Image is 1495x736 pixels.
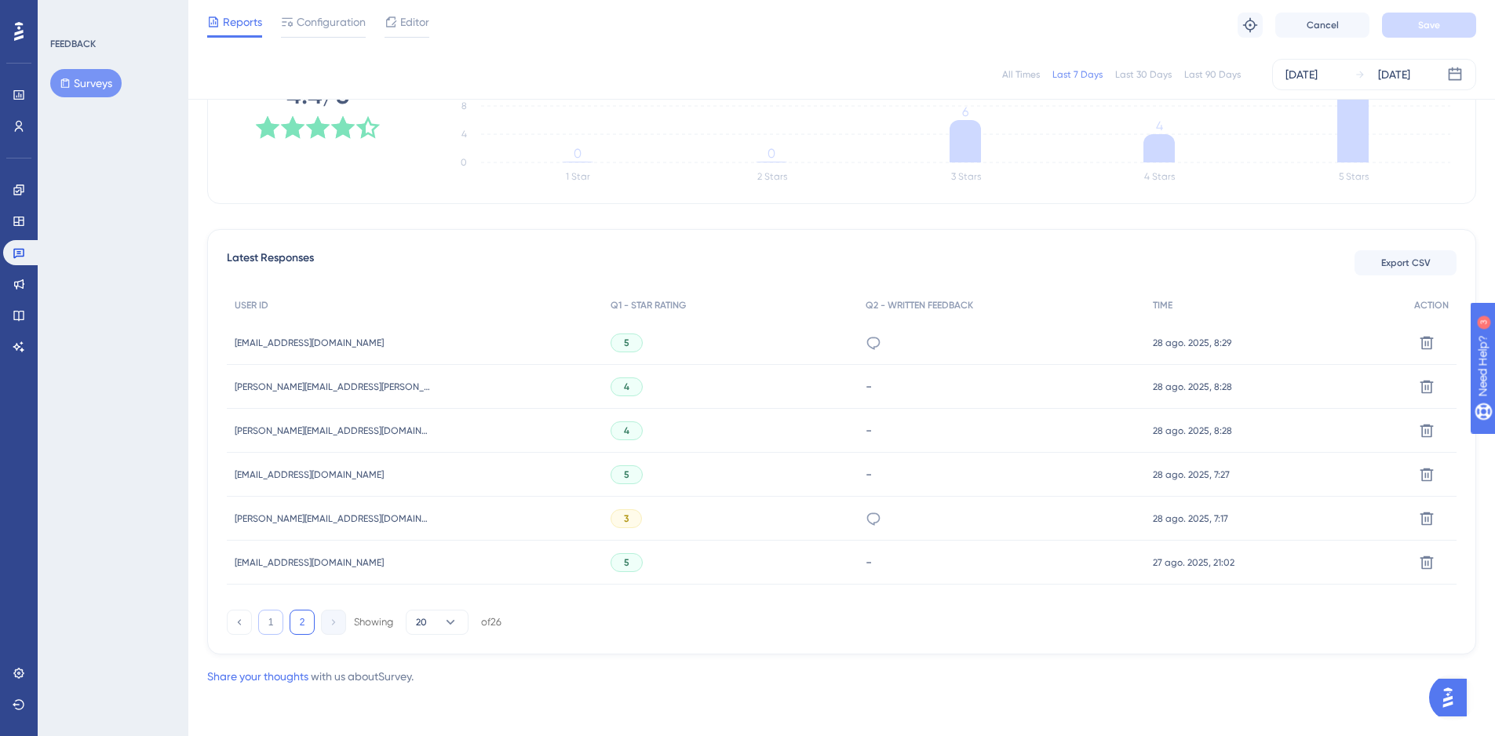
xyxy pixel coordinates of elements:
[481,615,501,629] div: of 26
[1002,68,1040,81] div: All Times
[866,467,1137,482] div: -
[1153,512,1228,525] span: 28 ago. 2025, 7:17
[624,381,629,393] span: 4
[866,299,973,312] span: Q2 - WRITTEN FEEDBACK
[1414,299,1449,312] span: ACTION
[624,424,629,437] span: 4
[461,100,467,111] tspan: 8
[1285,65,1318,84] div: [DATE]
[235,468,384,481] span: [EMAIL_ADDRESS][DOMAIN_NAME]
[1429,674,1476,721] iframe: UserGuiding AI Assistant Launcher
[235,299,268,312] span: USER ID
[354,615,393,629] div: Showing
[1153,337,1231,349] span: 28 ago. 2025, 8:29
[297,13,366,31] span: Configuration
[235,512,431,525] span: [PERSON_NAME][EMAIL_ADDRESS][DOMAIN_NAME]
[235,556,384,569] span: [EMAIL_ADDRESS][DOMAIN_NAME]
[227,249,314,277] span: Latest Responses
[866,423,1137,438] div: -
[223,13,262,31] span: Reports
[1418,19,1440,31] span: Save
[37,4,98,23] span: Need Help?
[235,337,384,349] span: [EMAIL_ADDRESS][DOMAIN_NAME]
[1378,65,1410,84] div: [DATE]
[406,610,469,635] button: 20
[290,610,315,635] button: 2
[1275,13,1369,38] button: Cancel
[624,468,629,481] span: 5
[235,381,431,393] span: [PERSON_NAME][EMAIL_ADDRESS][PERSON_NAME][DOMAIN_NAME]
[962,104,968,119] tspan: 6
[1115,68,1172,81] div: Last 30 Days
[1153,299,1172,312] span: TIME
[1153,424,1232,437] span: 28 ago. 2025, 8:28
[1355,250,1457,275] button: Export CSV
[416,616,427,629] span: 20
[951,171,981,182] text: 3 Stars
[109,8,114,20] div: 3
[624,556,629,569] span: 5
[235,424,431,437] span: [PERSON_NAME][EMAIL_ADDRESS][DOMAIN_NAME]
[207,667,414,686] div: with us about Survey .
[207,670,308,683] a: Share your thoughts
[624,337,629,349] span: 5
[611,299,686,312] span: Q1 - STAR RATING
[400,13,429,31] span: Editor
[1307,19,1339,31] span: Cancel
[757,171,787,182] text: 2 Stars
[1339,171,1369,182] text: 5 Stars
[566,171,590,182] text: 1 Star
[1381,257,1431,269] span: Export CSV
[1052,68,1103,81] div: Last 7 Days
[1382,13,1476,38] button: Save
[624,512,629,525] span: 3
[461,157,467,168] tspan: 0
[768,146,775,161] tspan: 0
[50,69,122,97] button: Surveys
[574,146,582,161] tspan: 0
[1153,556,1234,569] span: 27 ago. 2025, 21:02
[1153,468,1230,481] span: 28 ago. 2025, 7:27
[50,38,96,50] div: FEEDBACK
[866,555,1137,570] div: -
[1144,171,1175,182] text: 4 Stars
[258,610,283,635] button: 1
[461,129,467,140] tspan: 4
[1156,118,1163,133] tspan: 4
[1153,381,1232,393] span: 28 ago. 2025, 8:28
[1184,68,1241,81] div: Last 90 Days
[866,379,1137,394] div: -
